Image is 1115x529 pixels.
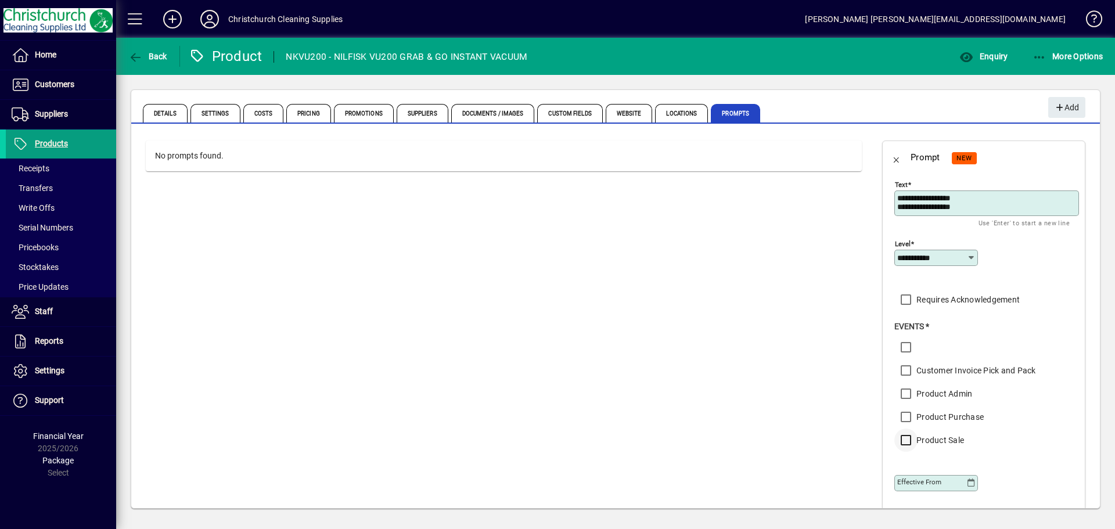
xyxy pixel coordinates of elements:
a: Reports [6,327,116,356]
span: Reports [35,336,63,346]
label: Product Admin [914,388,972,400]
a: Customers [6,70,116,99]
span: Stocktakes [12,262,59,272]
button: Add [154,9,191,30]
span: Price Updates [12,282,69,292]
span: Documents / Images [451,104,535,123]
span: Pricebooks [12,243,59,252]
button: More Options [1030,46,1106,67]
div: No prompts found. [146,141,862,171]
span: Home [35,50,56,59]
span: Financial Year [33,431,84,441]
span: Suppliers [397,104,448,123]
span: Enquiry [959,52,1008,61]
span: Serial Numbers [12,223,73,232]
span: Pricing [286,104,331,123]
mat-label: Level [895,240,911,248]
span: Locations [655,104,708,123]
span: Receipts [12,164,49,173]
div: NKVU200 - NILFISK VU200 GRAB & GO INSTANT VACUUM [286,48,527,66]
button: Back [883,143,911,171]
span: Custom Fields [537,104,602,123]
a: Support [6,386,116,415]
span: Write Offs [12,203,55,213]
span: Costs [243,104,284,123]
span: Suppliers [35,109,68,118]
span: Products [35,139,68,148]
span: Back [128,52,167,61]
span: Promotions [334,104,394,123]
span: Transfers [12,183,53,193]
div: Product [189,47,262,66]
label: Customer Invoice Pick and Pack [914,365,1036,376]
label: Product Purchase [914,411,984,423]
a: Price Updates [6,277,116,297]
a: Receipts [6,159,116,178]
button: Add [1048,97,1085,118]
a: Knowledge Base [1077,2,1100,40]
span: Details [143,104,188,123]
label: Product Sale [914,434,964,446]
span: Settings [190,104,240,123]
a: Settings [6,357,116,386]
span: Settings [35,366,64,375]
span: More Options [1033,52,1103,61]
span: Prompts [711,104,760,123]
div: Prompt [911,148,940,167]
a: Home [6,41,116,70]
button: Enquiry [956,46,1010,67]
a: Serial Numbers [6,218,116,237]
span: NEW [956,154,972,162]
mat-hint: Use 'Enter' to start a new line [979,216,1070,229]
span: Customers [35,80,74,89]
div: [PERSON_NAME] [PERSON_NAME][EMAIL_ADDRESS][DOMAIN_NAME] [805,10,1066,28]
span: Website [606,104,653,123]
span: Support [35,395,64,405]
mat-label: Effective From [897,478,941,486]
mat-label: Text [895,181,908,189]
span: Events * [894,322,929,331]
app-page-header-button: Back [116,46,180,67]
label: Requires Acknowledgement [914,294,1020,305]
span: Add [1054,98,1079,117]
a: Write Offs [6,198,116,218]
a: Transfers [6,178,116,198]
span: Staff [35,307,53,316]
button: Back [125,46,170,67]
a: Pricebooks [6,237,116,257]
button: Profile [191,9,228,30]
span: Package [42,456,74,465]
a: Stocktakes [6,257,116,277]
div: Christchurch Cleaning Supplies [228,10,343,28]
a: Staff [6,297,116,326]
a: Suppliers [6,100,116,129]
